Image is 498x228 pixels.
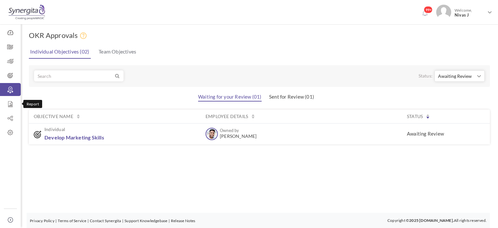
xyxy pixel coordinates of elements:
li: | [122,218,124,224]
li: | [169,218,170,224]
a: Privacy Policy [30,218,54,223]
a: Notifications [420,8,430,19]
label: Status: [419,73,433,79]
label: Status [407,113,423,120]
td: Awaiting Review [402,123,490,144]
label: Objective Name [34,113,73,120]
a: Contact Synergita [90,218,121,223]
span: Individual [44,127,180,132]
a: Release Notes [171,218,196,223]
a: Individual Objectives (02) [29,45,91,59]
a: Develop Marketing Skills [44,134,104,140]
span: Welcome, [451,5,487,21]
li: | [88,218,89,224]
button: Awaiting Review [434,70,485,82]
span: 99+ [424,6,433,13]
a: Sent for Review (01) [269,94,314,102]
a: Support Knowledgebase [124,218,167,223]
a: Terms of Service [58,218,86,223]
h1: OKR Approvals [29,31,89,41]
label: Employee Details [206,113,248,120]
img: Logo [7,4,46,20]
span: Awaiting Review [438,73,476,79]
span: [PERSON_NAME] [220,134,257,139]
b: 2025 [DOMAIN_NAME]. [409,218,454,223]
a: Waiting for your Review (01) [198,94,262,102]
p: Copyright © All rights reserved. [387,217,487,224]
div: Report [23,100,42,108]
a: Team Objectives [97,45,138,58]
span: Nivas J [455,13,485,18]
img: Photo [436,5,451,20]
b: Owned by [220,128,239,133]
li: | [55,218,57,224]
input: Search [34,71,114,81]
a: Photo Welcome,Nivas J [433,2,495,21]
